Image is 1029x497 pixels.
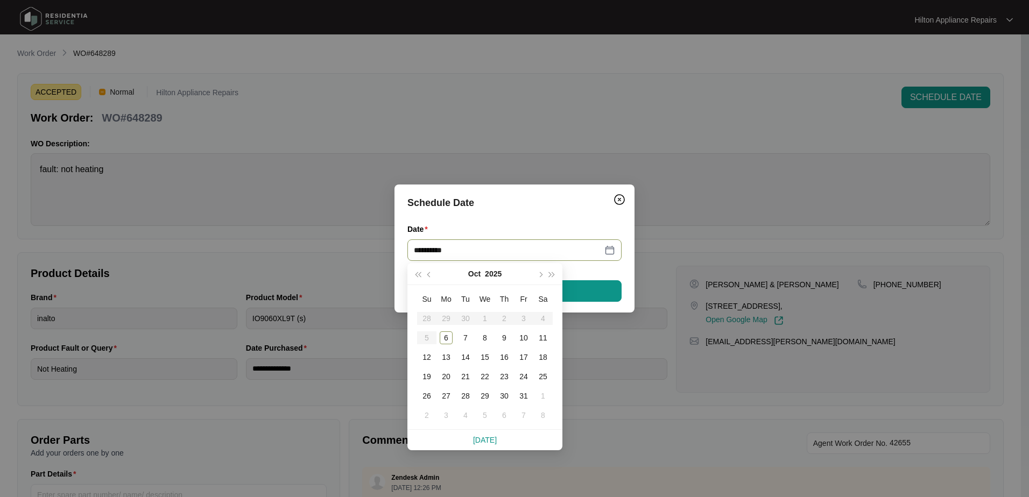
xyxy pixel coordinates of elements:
td: 2025-10-07 [456,328,475,347]
td: 2025-10-19 [417,367,436,386]
td: 2025-10-08 [475,328,495,347]
div: 31 [517,389,530,402]
div: 10 [517,331,530,344]
td: 2025-10-23 [495,367,514,386]
td: 2025-10-15 [475,347,495,367]
button: Oct [468,263,481,285]
td: 2025-10-06 [436,328,456,347]
div: 6 [498,409,511,422]
div: 7 [517,409,530,422]
td: 2025-10-25 [533,367,553,386]
div: 7 [459,331,472,344]
td: 2025-10-10 [514,328,533,347]
div: 5 [478,409,491,422]
div: 15 [478,351,491,364]
div: 9 [498,331,511,344]
div: 19 [420,370,433,383]
td: 2025-10-29 [475,386,495,406]
th: We [475,289,495,309]
td: 2025-10-16 [495,347,514,367]
input: Date [414,244,602,256]
td: 2025-10-13 [436,347,456,367]
div: 18 [537,351,549,364]
div: 6 [440,331,453,344]
td: 2025-10-30 [495,386,514,406]
th: Su [417,289,436,309]
td: 2025-11-02 [417,406,436,425]
label: Date [407,224,432,235]
div: 8 [537,409,549,422]
div: 2 [420,409,433,422]
td: 2025-11-04 [456,406,475,425]
div: 21 [459,370,472,383]
td: 2025-10-09 [495,328,514,347]
div: 14 [459,351,472,364]
td: 2025-11-05 [475,406,495,425]
div: 13 [440,351,453,364]
td: 2025-10-27 [436,386,456,406]
td: 2025-10-24 [514,367,533,386]
td: 2025-10-28 [456,386,475,406]
img: closeCircle [613,193,626,206]
div: 27 [440,389,453,402]
td: 2025-10-14 [456,347,475,367]
button: 2025 [485,263,502,285]
td: 2025-10-20 [436,367,456,386]
th: Tu [456,289,475,309]
div: Schedule Date [407,195,622,210]
td: 2025-10-12 [417,347,436,367]
div: 23 [498,370,511,383]
div: 20 [440,370,453,383]
div: 11 [537,331,549,344]
td: 2025-10-18 [533,347,553,367]
th: Sa [533,289,553,309]
button: Close [611,191,628,208]
th: Mo [436,289,456,309]
div: 30 [498,389,511,402]
td: 2025-10-22 [475,367,495,386]
div: 12 [420,351,433,364]
div: 26 [420,389,433,402]
td: 2025-11-07 [514,406,533,425]
div: 24 [517,370,530,383]
div: 1 [537,389,549,402]
div: 3 [440,409,453,422]
a: [DATE] [473,436,497,444]
div: 17 [517,351,530,364]
th: Fr [514,289,533,309]
td: 2025-10-26 [417,386,436,406]
td: 2025-11-08 [533,406,553,425]
div: 22 [478,370,491,383]
div: 25 [537,370,549,383]
td: 2025-10-31 [514,386,533,406]
td: 2025-10-17 [514,347,533,367]
div: 28 [459,389,472,402]
div: 4 [459,409,472,422]
td: 2025-11-06 [495,406,514,425]
td: 2025-11-01 [533,386,553,406]
td: 2025-11-03 [436,406,456,425]
td: 2025-10-21 [456,367,475,386]
th: Th [495,289,514,309]
div: 29 [478,389,491,402]
td: 2025-10-11 [533,328,553,347]
div: 8 [478,331,491,344]
div: 16 [498,351,511,364]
